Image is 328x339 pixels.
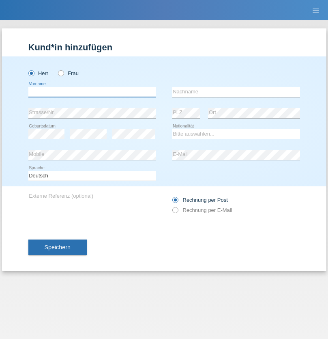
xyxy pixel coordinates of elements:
span: Speichern [45,244,71,250]
label: Frau [58,70,79,76]
input: Rechnung per E-Mail [172,207,178,217]
a: menu [308,8,324,13]
label: Herr [28,70,49,76]
h1: Kund*in hinzufügen [28,42,300,52]
label: Rechnung per E-Mail [172,207,232,213]
input: Herr [28,70,34,76]
input: Frau [58,70,63,76]
label: Rechnung per Post [172,197,228,203]
i: menu [312,6,320,15]
input: Rechnung per Post [172,197,178,207]
button: Speichern [28,240,87,255]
